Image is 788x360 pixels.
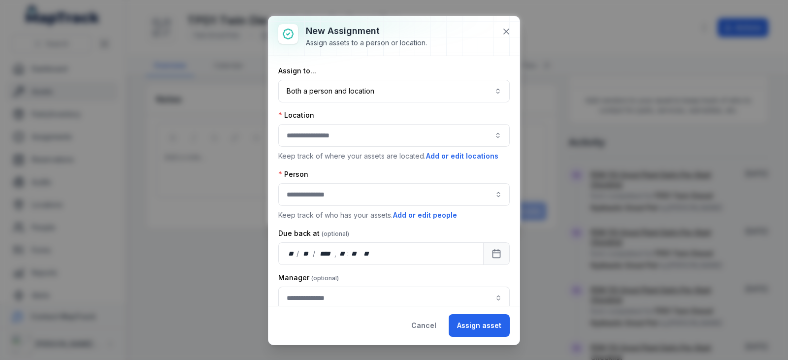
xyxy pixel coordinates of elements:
div: / [313,249,316,259]
p: Keep track of who has your assets. [278,210,510,221]
button: Cancel [403,314,445,337]
button: Add or edit locations [426,151,499,162]
button: Both a person and location [278,80,510,102]
div: am/pm, [361,249,372,259]
label: Assign to... [278,66,316,76]
div: month, [300,249,313,259]
button: Assign asset [449,314,510,337]
div: / [296,249,300,259]
div: minute, [350,249,360,259]
button: Add or edit people [393,210,458,221]
label: Location [278,110,314,120]
label: Person [278,169,308,179]
div: year, [316,249,334,259]
p: Keep track of where your assets are located. [278,151,510,162]
input: assignment-add:cf[907ad3fd-eed4-49d8-ad84-d22efbadc5a5]-label [278,287,510,309]
h3: New assignment [306,24,427,38]
div: Assign assets to a person or location. [306,38,427,48]
label: Due back at [278,229,349,238]
div: day, [287,249,296,259]
div: : [347,249,350,259]
label: Manager [278,273,339,283]
div: , [334,249,337,259]
div: hour, [337,249,347,259]
button: Calendar [483,242,510,265]
input: assignment-add:person-label [278,183,510,206]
